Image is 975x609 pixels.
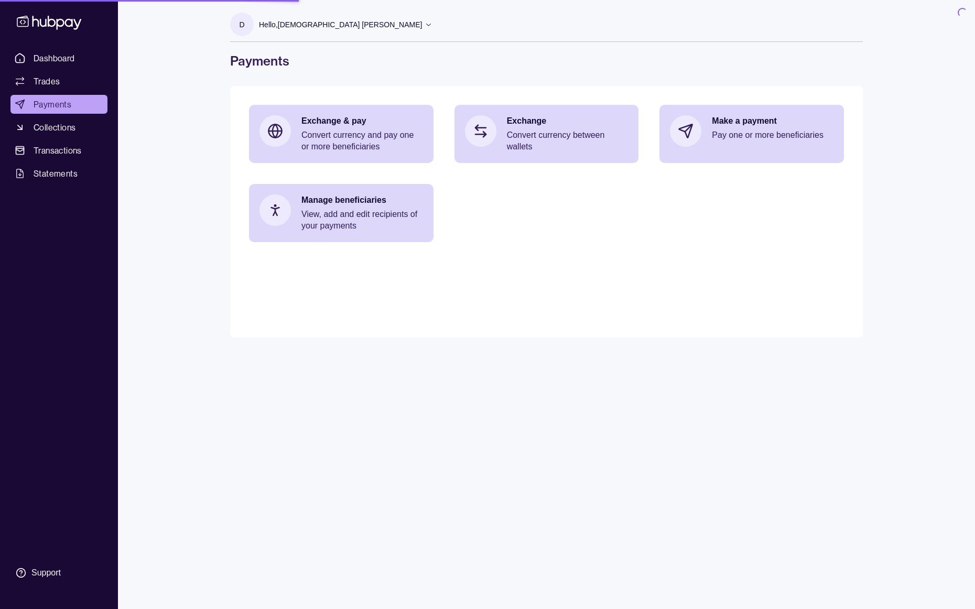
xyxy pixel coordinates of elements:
[249,184,434,242] a: Manage beneficiariesView, add and edit recipients of your payments
[301,209,423,232] p: View, add and edit recipients of your payments
[10,562,107,584] a: Support
[301,115,423,127] p: Exchange & pay
[10,141,107,160] a: Transactions
[10,164,107,183] a: Statements
[10,118,107,137] a: Collections
[34,167,78,180] span: Statements
[34,75,60,88] span: Trades
[10,95,107,114] a: Payments
[259,19,422,30] p: Hello, [DEMOGRAPHIC_DATA] [PERSON_NAME]
[301,194,423,206] p: Manage beneficiaries
[454,105,639,163] a: ExchangeConvert currency between wallets
[10,49,107,68] a: Dashboard
[507,115,629,127] p: Exchange
[239,19,244,30] p: D
[10,72,107,91] a: Trades
[301,129,423,153] p: Convert currency and pay one or more beneficiaries
[712,115,833,127] p: Make a payment
[712,129,833,141] p: Pay one or more beneficiaries
[249,105,434,163] a: Exchange & payConvert currency and pay one or more beneficiaries
[34,121,75,134] span: Collections
[34,52,75,64] span: Dashboard
[230,52,863,69] h1: Payments
[659,105,844,157] a: Make a paymentPay one or more beneficiaries
[507,129,629,153] p: Convert currency between wallets
[34,98,71,111] span: Payments
[31,567,61,579] div: Support
[34,144,82,157] span: Transactions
